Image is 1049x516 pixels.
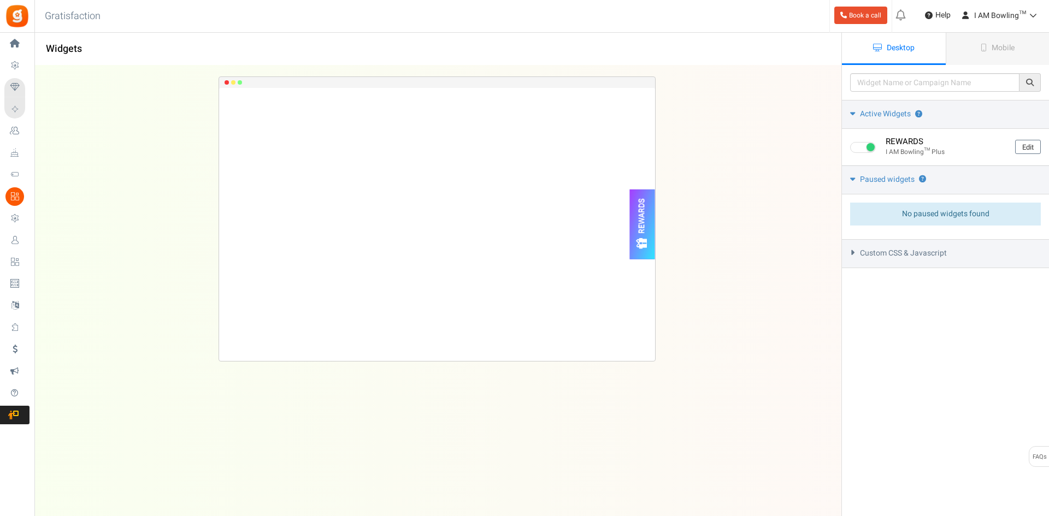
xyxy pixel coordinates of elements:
[1032,447,1047,467] span: FAQs
[834,7,887,24] a: Book a call
[1015,140,1041,154] a: Edit
[638,199,647,234] div: REWARDS
[842,33,946,65] a: Desktop
[886,147,1007,157] p: I AM Bowling™ Plus
[933,10,951,21] span: Help
[902,208,989,220] span: No paused widgets found
[886,137,1007,146] h4: REWARDS
[35,38,841,60] h1: Widgets
[842,100,1049,129] a: Active Widgets ?
[860,248,947,259] span: Custom CSS & Javascript
[850,141,877,152] div: Widget activated
[921,7,955,24] a: Help
[887,42,915,54] span: Desktop
[974,10,1026,21] span: I AM Bowling™
[919,176,926,183] span: Widget is not showing on your website. NOTE: Campaign may be active
[635,237,649,251] img: gift_box.png
[5,4,30,28] img: Gratisfaction
[992,42,1015,54] span: Mobile
[842,165,1049,194] a: Paused widgets ?
[33,5,113,27] h3: Gratisfaction
[850,73,1019,92] input: Widget Name or Campaign Name
[860,109,911,120] span: Active Widgets
[915,111,922,118] span: Campaign's widget is showing on your website
[860,174,915,185] span: Paused widgets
